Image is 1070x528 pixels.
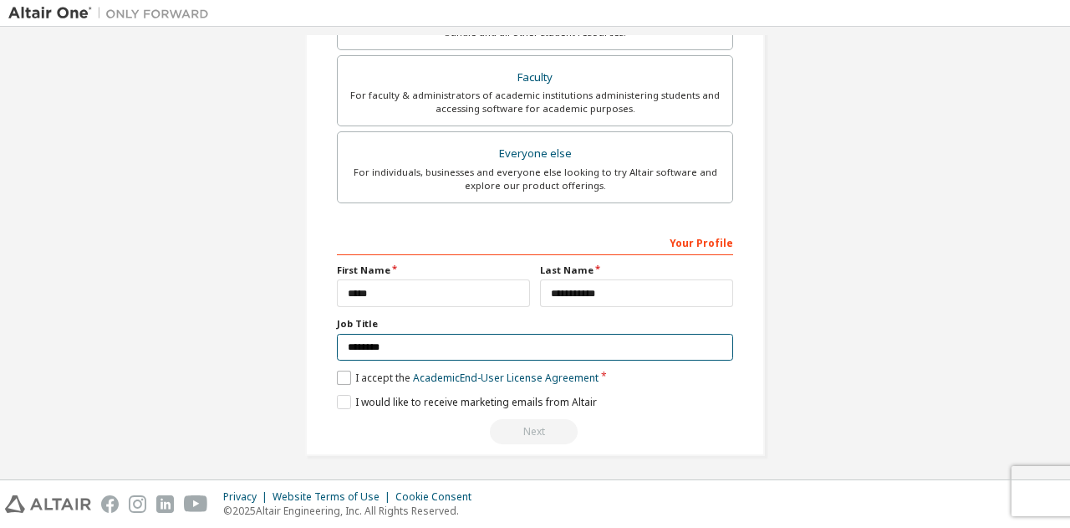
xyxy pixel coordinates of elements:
div: For faculty & administrators of academic institutions administering students and accessing softwa... [348,89,722,115]
img: youtube.svg [184,495,208,513]
img: altair_logo.svg [5,495,91,513]
p: © 2025 Altair Engineering, Inc. All Rights Reserved. [223,504,481,518]
div: Website Terms of Use [273,490,395,504]
label: I accept the [337,371,599,385]
div: For individuals, businesses and everyone else looking to try Altair software and explore our prod... [348,166,722,192]
img: instagram.svg [129,495,146,513]
label: Job Title [337,317,733,331]
a: Academic End-User License Agreement [413,371,599,385]
img: Altair One [8,5,217,22]
img: linkedin.svg [156,495,174,513]
div: Faculty [348,66,722,90]
div: Cookie Consent [395,490,481,504]
label: Last Name [540,264,733,277]
div: Privacy [223,490,273,504]
label: First Name [337,264,530,277]
div: Everyone else [348,142,722,166]
div: Your Profile [337,228,733,255]
label: I would like to receive marketing emails from Altair [337,395,597,409]
div: Read and acccept EULA to continue [337,419,733,444]
img: facebook.svg [101,495,119,513]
